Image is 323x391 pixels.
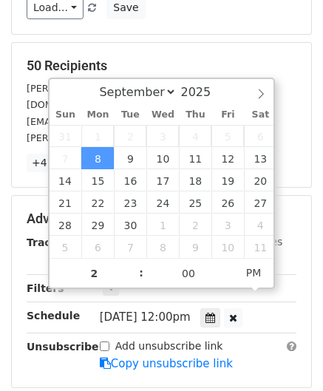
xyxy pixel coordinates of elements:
span: Mon [81,110,114,120]
span: September 21, 2025 [50,191,82,214]
span: September 28, 2025 [50,214,82,236]
a: +47 more [27,154,89,172]
span: Sat [244,110,276,120]
a: Copy unsubscribe link [100,357,233,370]
span: October 3, 2025 [211,214,244,236]
span: September 14, 2025 [50,169,82,191]
strong: Tracking [27,237,76,248]
span: September 15, 2025 [81,169,114,191]
span: September 30, 2025 [114,214,146,236]
span: September 22, 2025 [81,191,114,214]
small: [PERSON_NAME][EMAIL_ADDRESS][DOMAIN_NAME] [27,132,270,143]
span: September 27, 2025 [244,191,276,214]
span: October 11, 2025 [244,236,276,258]
span: Sun [50,110,82,120]
span: Thu [179,110,211,120]
iframe: Chat Widget [249,320,323,391]
span: September 20, 2025 [244,169,276,191]
span: October 2, 2025 [179,214,211,236]
input: Year [177,85,230,99]
input: Minute [143,259,234,288]
span: September 23, 2025 [114,191,146,214]
span: Wed [146,110,179,120]
span: August 31, 2025 [50,125,82,147]
span: September 17, 2025 [146,169,179,191]
span: : [139,258,143,288]
strong: Unsubscribe [27,341,99,353]
span: October 8, 2025 [146,236,179,258]
span: September 1, 2025 [81,125,114,147]
span: September 5, 2025 [211,125,244,147]
span: September 10, 2025 [146,147,179,169]
span: Tue [114,110,146,120]
span: [DATE] 12:00pm [100,310,191,324]
span: September 6, 2025 [244,125,276,147]
span: September 13, 2025 [244,147,276,169]
span: October 7, 2025 [114,236,146,258]
strong: Filters [27,282,64,294]
span: October 4, 2025 [244,214,276,236]
h5: Advanced [27,211,296,227]
span: September 24, 2025 [146,191,179,214]
span: September 12, 2025 [211,147,244,169]
span: September 8, 2025 [81,147,114,169]
span: September 19, 2025 [211,169,244,191]
span: October 6, 2025 [81,236,114,258]
span: October 10, 2025 [211,236,244,258]
span: September 16, 2025 [114,169,146,191]
span: September 4, 2025 [179,125,211,147]
label: Add unsubscribe link [115,339,223,354]
span: September 11, 2025 [179,147,211,169]
span: September 9, 2025 [114,147,146,169]
span: September 18, 2025 [179,169,211,191]
small: [PERSON_NAME][EMAIL_ADDRESS][PERSON_NAME][DOMAIN_NAME] [27,83,269,111]
span: September 25, 2025 [179,191,211,214]
span: September 26, 2025 [211,191,244,214]
span: Click to toggle [234,258,274,288]
small: [EMAIL_ADDRESS][DOMAIN_NAME] [27,116,191,127]
span: September 3, 2025 [146,125,179,147]
input: Hour [50,259,140,288]
span: October 5, 2025 [50,236,82,258]
span: September 29, 2025 [81,214,114,236]
span: October 9, 2025 [179,236,211,258]
strong: Schedule [27,310,80,322]
span: September 2, 2025 [114,125,146,147]
h5: 50 Recipients [27,58,296,74]
span: Fri [211,110,244,120]
span: September 7, 2025 [50,147,82,169]
span: October 1, 2025 [146,214,179,236]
